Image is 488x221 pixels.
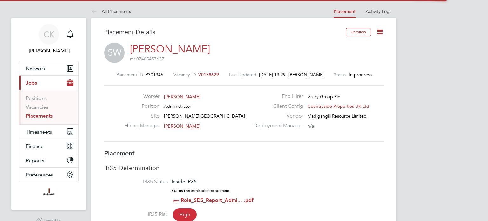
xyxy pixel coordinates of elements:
a: CK[PERSON_NAME] [19,24,79,55]
label: End Hirer [250,93,303,100]
span: [PERSON_NAME] [164,94,200,100]
span: m: 07485457637 [130,56,164,62]
span: Cian Kavanagh [19,47,79,55]
a: All Placements [91,9,131,14]
h3: IR35 Determination [104,164,384,172]
span: In progress [349,72,372,78]
span: Countryside Properties UK Ltd [308,103,369,109]
span: P301345 [146,72,163,78]
a: Positions [26,95,47,101]
label: Deployment Manager [250,122,303,129]
strong: Status Determination Statement [172,189,230,193]
span: n/a [308,123,314,129]
span: Timesheets [26,129,52,135]
a: Vacancies [26,104,48,110]
label: Position [125,103,159,110]
span: High [173,208,197,221]
a: Placements [26,113,53,119]
b: Placement [104,149,135,157]
span: SW [104,43,125,63]
button: Reports [19,153,78,167]
button: Network [19,61,78,75]
label: Placement ID [116,72,143,78]
span: [DATE] 13:29 - [259,72,288,78]
span: V0178629 [198,72,219,78]
h3: Placement Details [104,28,341,36]
label: Vacancy ID [173,72,196,78]
label: IR35 Risk [104,211,168,218]
label: Vendor [250,113,303,120]
span: Network [26,66,46,72]
label: Site [125,113,159,120]
label: Last Updated [229,72,256,78]
span: [PERSON_NAME][GEOGRAPHIC_DATA] [164,113,245,119]
label: Hiring Manager [125,122,159,129]
span: Reports [26,157,44,163]
a: Role_SDS_Report_Admi... .pdf [181,197,254,203]
a: Activity Logs [366,9,391,14]
span: [PERSON_NAME] [288,72,324,78]
span: CK [44,30,54,38]
span: Administrator [164,103,191,109]
div: Jobs [19,90,78,124]
span: Jobs [26,80,37,86]
label: Worker [125,93,159,100]
span: Madigangill Resource Limited [308,113,367,119]
label: Status [334,72,346,78]
button: Jobs [19,76,78,90]
button: Timesheets [19,125,78,139]
button: Finance [19,139,78,153]
span: [PERSON_NAME] [164,123,200,129]
img: madigangill-logo-retina.png [42,188,56,198]
label: IR35 Status [104,178,168,185]
a: Placement [334,9,356,14]
button: Unfollow [346,28,371,36]
a: [PERSON_NAME] [130,43,210,55]
a: Go to home page [19,188,79,198]
nav: Main navigation [11,18,86,210]
span: Inside IR35 [172,178,197,184]
button: Preferences [19,168,78,182]
span: Vistry Group Plc [308,94,340,100]
label: Client Config [250,103,303,110]
span: Preferences [26,172,53,178]
span: Finance [26,143,44,149]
